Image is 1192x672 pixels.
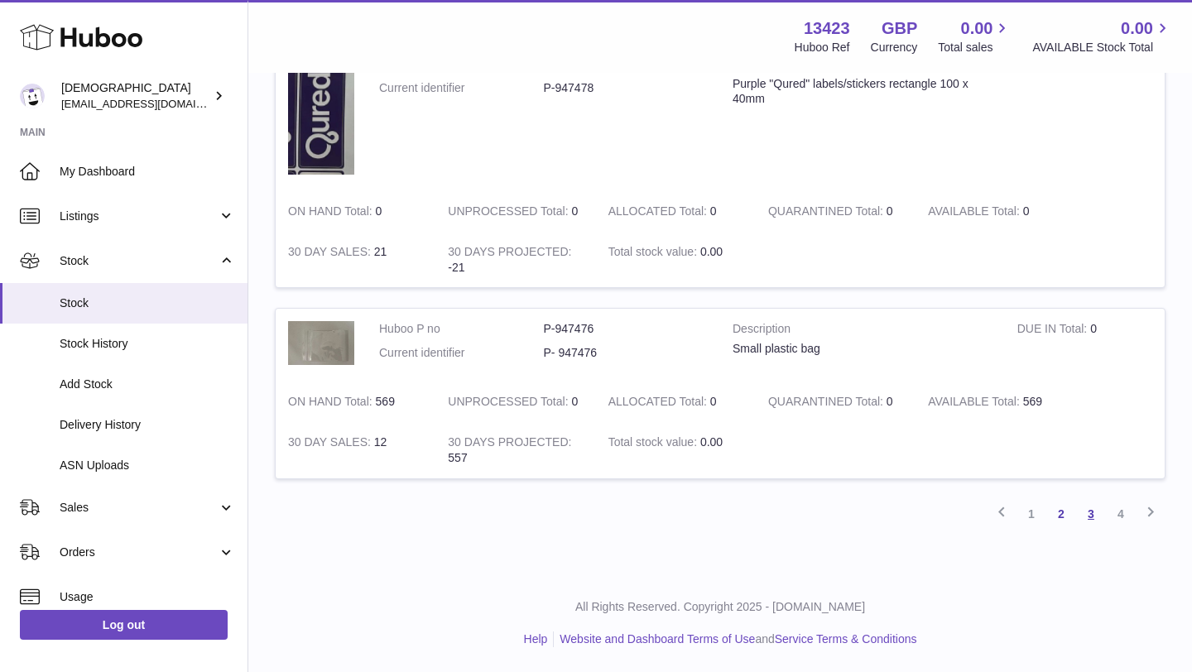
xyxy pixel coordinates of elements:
strong: 13423 [804,17,850,40]
span: Delivery History [60,417,235,433]
div: Currency [871,40,918,55]
td: 12 [276,422,435,478]
td: 569 [916,382,1075,422]
strong: QUARANTINED Total [768,395,887,412]
strong: 30 DAYS PROJECTED [448,435,571,453]
a: Help [524,632,548,646]
a: Service Terms & Conditions [775,632,917,646]
strong: 30 DAYS PROJECTED [448,245,571,262]
td: 0 [435,191,595,232]
td: 0 [596,191,756,232]
li: and [554,631,916,647]
strong: ON HAND Total [288,395,376,412]
span: Total sales [938,40,1012,55]
div: Huboo Ref [795,40,850,55]
a: Log out [20,610,228,640]
a: 3 [1076,499,1106,529]
strong: ALLOCATED Total [608,395,710,412]
td: 0 [916,191,1075,232]
strong: UNPROCESSED Total [448,395,571,412]
span: 0.00 [700,435,723,449]
dt: Huboo P no [379,321,544,337]
dd: P-947478 [544,80,709,96]
a: 2 [1046,499,1076,529]
span: Orders [60,545,218,560]
dt: Current identifier [379,345,544,361]
strong: GBP [882,17,917,40]
td: 569 [276,382,435,422]
strong: 30 DAY SALES [288,245,374,262]
strong: DUE IN Total [1017,322,1090,339]
dd: P-947476 [544,321,709,337]
a: Website and Dashboard Terms of Use [560,632,755,646]
span: AVAILABLE Stock Total [1032,40,1172,55]
td: 21 [276,232,435,288]
span: 0.00 [961,17,993,40]
img: product image [288,56,354,175]
a: 0.00 Total sales [938,17,1012,55]
a: 0.00 AVAILABLE Stock Total [1032,17,1172,55]
strong: ALLOCATED Total [608,204,710,222]
img: product image [288,321,354,365]
span: Stock [60,253,218,269]
span: 0.00 [700,245,723,258]
span: My Dashboard [60,164,235,180]
strong: Total stock value [608,435,700,453]
span: Usage [60,589,235,605]
td: 0 [596,382,756,422]
span: Stock [60,295,235,311]
span: 0 [887,204,893,218]
strong: Description [733,321,993,341]
td: -21 [435,232,595,288]
span: 0 [887,395,893,408]
td: 0 [1005,309,1165,382]
div: [DEMOGRAPHIC_DATA] [61,80,210,112]
span: Sales [60,500,218,516]
strong: AVAILABLE Total [928,204,1022,222]
td: 0 [276,191,435,232]
div: Small plastic bag [733,341,993,357]
dd: P- 947476 [544,345,709,361]
span: ASN Uploads [60,458,235,473]
a: 1 [1017,499,1046,529]
strong: QUARANTINED Total [768,204,887,222]
span: Listings [60,209,218,224]
strong: ON HAND Total [288,204,376,222]
strong: UNPROCESSED Total [448,204,571,222]
p: All Rights Reserved. Copyright 2025 - [DOMAIN_NAME] [262,599,1179,615]
a: 4 [1106,499,1136,529]
dt: Current identifier [379,80,544,96]
div: Purple "Qured" labels/stickers rectangle 100 x 40mm [733,76,993,108]
strong: 30 DAY SALES [288,435,374,453]
td: 557 [435,422,595,478]
td: 0 [1005,44,1165,191]
td: 0 [435,382,595,422]
span: [EMAIL_ADDRESS][DOMAIN_NAME] [61,97,243,110]
strong: AVAILABLE Total [928,395,1022,412]
strong: Total stock value [608,245,700,262]
span: Stock History [60,336,235,352]
span: 0.00 [1121,17,1153,40]
span: Add Stock [60,377,235,392]
img: olgazyuz@outlook.com [20,84,45,108]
